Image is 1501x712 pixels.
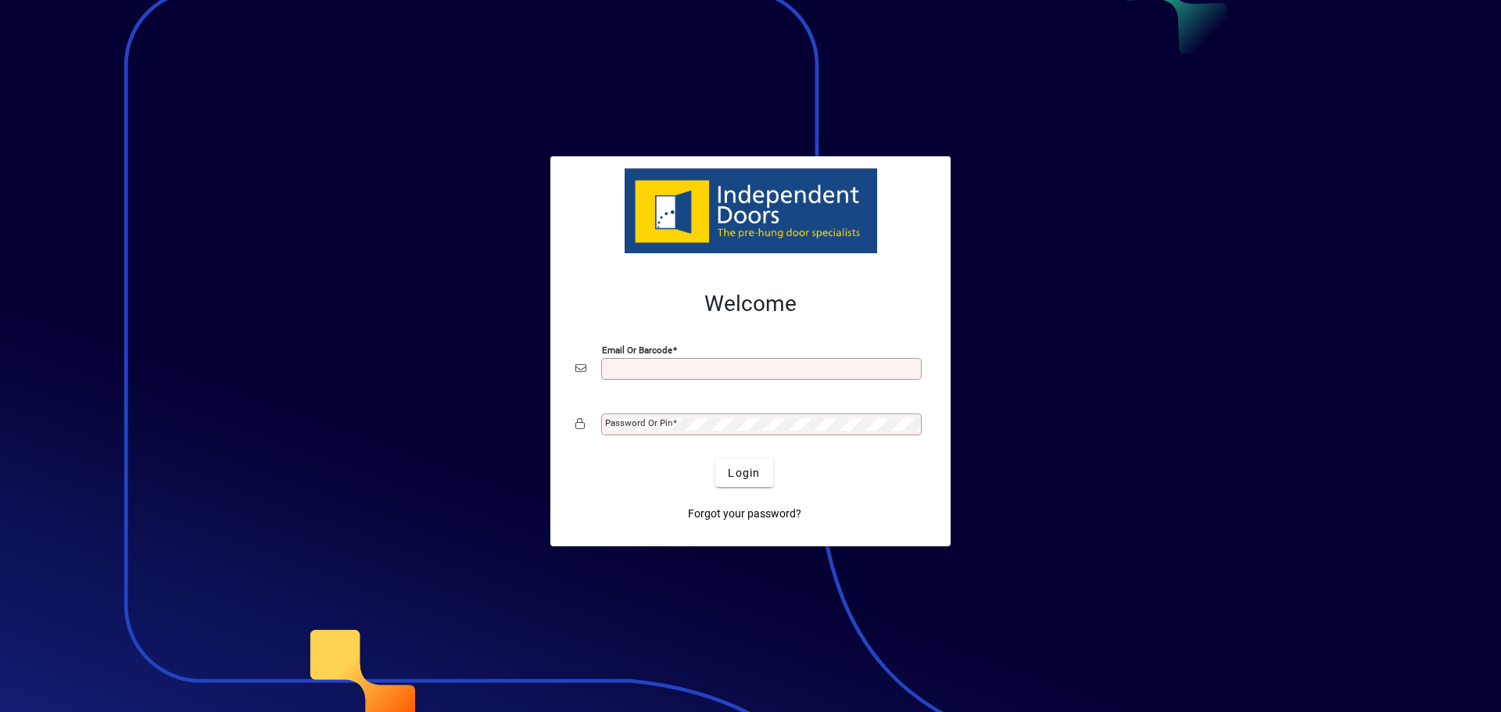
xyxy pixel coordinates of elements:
h2: Welcome [575,291,926,317]
button: Login [715,459,772,487]
mat-label: Password or Pin [605,417,672,428]
a: Forgot your password? [682,499,808,528]
mat-label: Email or Barcode [602,345,672,356]
span: Login [728,465,760,481]
span: Forgot your password? [688,506,801,522]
